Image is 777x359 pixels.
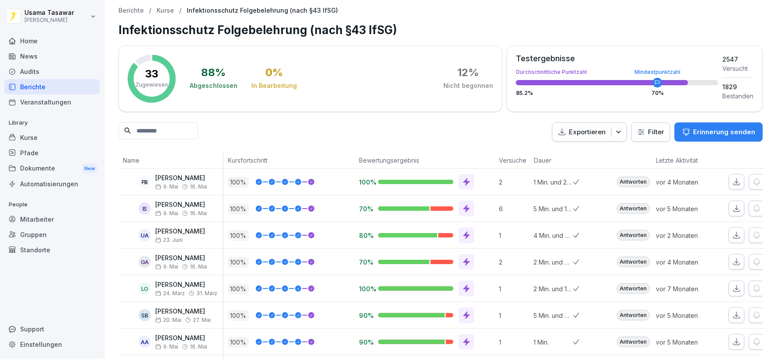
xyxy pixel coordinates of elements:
p: 100 % [228,283,249,294]
a: Standorte [4,242,100,258]
p: [PERSON_NAME] [155,174,207,182]
a: Einstellungen [4,337,100,352]
div: Antworten [617,177,650,187]
p: Library [4,116,100,130]
div: Automatisierungen [4,176,100,192]
p: 100 % [228,337,249,348]
p: Letzte Aktivität [656,156,713,165]
p: 1 [499,231,530,240]
p: 100% [359,178,371,186]
div: IS [139,202,151,215]
p: 90% [359,338,371,346]
div: FB [139,176,151,188]
p: 2 [499,258,530,267]
div: 70 % [652,91,664,96]
a: Veranstaltungen [4,94,100,110]
div: 12 % [458,67,479,78]
span: 9. Mai [155,184,178,190]
p: 100% [359,285,371,293]
p: [PERSON_NAME] [155,335,207,342]
button: Exportieren [552,122,627,142]
p: 70% [359,258,371,266]
p: [PERSON_NAME] [155,228,205,235]
a: Berichte [118,7,144,14]
span: 9. Mai [155,344,178,350]
p: vor 5 Monaten [656,338,718,347]
p: Name [123,156,219,165]
div: Mitarbeiter [4,212,100,227]
div: Antworten [617,310,650,321]
p: 5 Min. und 17 Sek. [534,204,573,213]
p: 70% [359,205,371,213]
p: 100 % [228,310,249,321]
p: 100 % [228,257,249,268]
p: vor 5 Monaten [656,311,718,320]
div: Durchschnittliche Punktzahl [516,70,718,75]
span: 16. Mai [190,210,207,216]
div: Support [4,321,100,337]
div: News [4,49,100,64]
p: [PERSON_NAME] [24,17,74,23]
span: 20. Mai [155,317,181,323]
p: 90% [359,311,371,320]
p: Infektionsschutz Folgebelehrung (nach §43 IfSG) [187,7,338,14]
div: Berichte [4,79,100,94]
div: Bestanden [723,91,754,101]
div: Nicht begonnen [443,81,493,90]
div: Testergebnisse [516,55,718,63]
p: / [149,7,151,14]
p: 1 Min. [534,338,573,347]
div: Home [4,33,100,49]
p: 80% [359,231,371,240]
p: vor 4 Monaten [656,178,718,187]
p: vor 2 Monaten [656,231,718,240]
span: 23. Juni [155,237,183,243]
div: Abgeschlossen [190,81,237,90]
p: / [179,7,181,14]
div: 85.2 % [516,91,718,96]
p: 100 % [228,177,249,188]
span: 9. Mai [155,264,178,270]
div: Antworten [617,203,650,214]
div: In Bearbeitung [251,81,297,90]
p: 2 Min. und 9 Sek. [534,258,573,267]
p: [PERSON_NAME] [155,254,207,262]
a: Audits [4,64,100,79]
div: LO [139,282,151,295]
p: [PERSON_NAME] [155,308,211,315]
div: Antworten [617,337,650,347]
div: Versucht [723,64,754,73]
div: 0 % [265,67,283,78]
span: 24. März [155,290,185,296]
div: New [82,164,97,174]
p: 2 Min. und 12 Sek. [534,284,573,293]
p: 100 % [228,230,249,241]
a: Kurse [4,130,100,145]
div: SB [139,309,151,321]
p: Kursfortschritt [228,156,350,165]
span: 16. Mai [190,264,207,270]
p: Bewertungsergebnis [359,156,490,165]
p: 33 [145,69,158,79]
div: GA [139,256,151,268]
span: 9. Mai [155,210,178,216]
p: [PERSON_NAME] [155,281,217,289]
h1: Infektionsschutz Folgebelehrung (nach §43 IfSG) [118,21,763,38]
a: Pfade [4,145,100,160]
p: 6 [499,204,530,213]
a: DokumenteNew [4,160,100,177]
p: Erinnerung senden [693,127,756,137]
p: Exportieren [569,127,606,137]
p: 1 Min. und 20 Sek. [534,178,573,187]
p: 1 [499,284,530,293]
p: 4 Min. und 39 Sek. [534,231,573,240]
p: vor 4 Monaten [656,258,718,267]
div: 88 % [202,67,226,78]
p: 100 % [228,203,249,214]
